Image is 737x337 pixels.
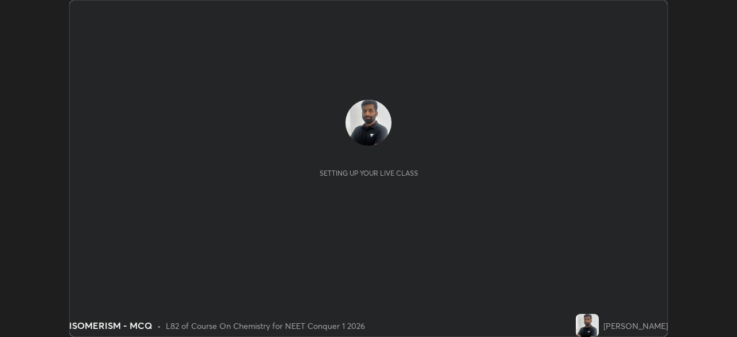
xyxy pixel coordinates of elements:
[157,320,161,332] div: •
[69,319,153,332] div: ISOMERISM - MCQ
[576,314,599,337] img: 24d67036607d45f1b5261c940733aadb.jpg
[603,320,668,332] div: [PERSON_NAME]
[166,320,365,332] div: L82 of Course On Chemistry for NEET Conquer 1 2026
[320,169,418,177] div: Setting up your live class
[345,100,392,146] img: 24d67036607d45f1b5261c940733aadb.jpg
